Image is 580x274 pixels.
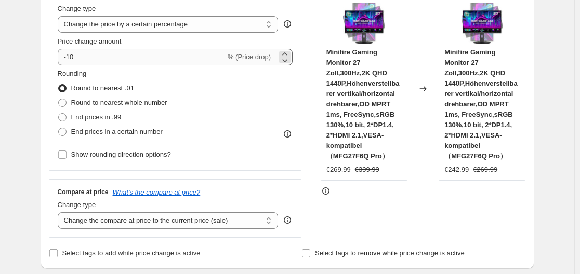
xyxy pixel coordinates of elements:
span: Change type [58,201,96,209]
div: €242.99 [444,165,469,175]
div: €269.99 [326,165,351,175]
span: Price change amount [58,37,122,45]
span: Select tags to add while price change is active [62,249,201,257]
div: help [282,215,293,225]
span: Select tags to remove while price change is active [315,249,465,257]
span: % (Price drop) [228,53,271,61]
input: -15 [58,49,226,65]
span: End prices in a certain number [71,128,163,135]
span: Round to nearest .01 [71,84,134,92]
span: Minifire Gaming Monitor 27 Zoll,300Hz,2K QHD 1440P,Höhenverstellbarer vertikal/horizontal drehbar... [444,48,518,160]
h3: Compare at price [58,188,109,196]
strike: €269.99 [473,165,497,175]
span: Rounding [58,70,87,77]
span: Round to nearest whole number [71,99,167,106]
img: 71y3bWKc-cL_80x.jpg [462,3,503,44]
button: What's the compare at price? [113,188,201,196]
span: Change type [58,5,96,12]
span: Minifire Gaming Monitor 27 Zoll,300Hz,2K QHD 1440P,Höhenverstellbarer vertikal/horizontal drehbar... [326,48,400,160]
div: help [282,19,293,29]
img: 71y3bWKc-cL_80x.jpg [343,3,385,44]
span: Show rounding direction options? [71,150,171,158]
strike: €399.99 [355,165,379,175]
span: End prices in .99 [71,113,122,121]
